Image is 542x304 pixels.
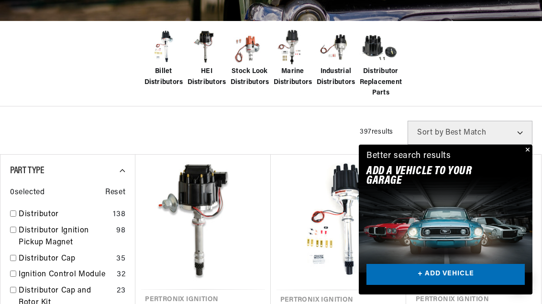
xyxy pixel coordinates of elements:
[113,209,125,221] div: 138
[366,167,501,186] h2: Add A VEHICLE to your garage
[231,28,269,88] a: Stock Look Distributors Stock Look Distributors
[360,66,402,98] span: Distributor Replacement Parts
[317,66,355,88] span: Industrial Distributors
[274,28,312,66] img: Marine Distributors
[105,187,125,199] span: Reset
[19,253,112,265] a: Distributor Cap
[188,28,226,66] img: HEI Distributors
[366,149,451,163] div: Better search results
[274,66,312,88] span: Marine Distributors
[117,269,125,281] div: 32
[188,66,226,88] span: HEI Distributors
[360,128,393,136] span: 397 results
[360,28,398,98] a: Distributor Replacement Parts Distributor Replacement Parts
[19,269,113,281] a: Ignition Control Module
[231,28,269,66] img: Stock Look Distributors
[10,187,44,199] span: 0 selected
[144,66,183,88] span: Billet Distributors
[521,145,532,156] button: Close
[360,28,398,66] img: Distributor Replacement Parts
[408,121,532,145] select: Sort by
[116,225,125,237] div: 98
[317,28,355,66] img: Industrial Distributors
[144,28,183,88] a: Billet Distributors Billet Distributors
[19,225,112,249] a: Distributor Ignition Pickup Magnet
[116,253,125,265] div: 35
[317,28,355,88] a: Industrial Distributors Industrial Distributors
[117,285,125,297] div: 23
[231,66,269,88] span: Stock Look Distributors
[10,166,44,176] span: Part Type
[19,209,109,221] a: Distributor
[274,28,312,88] a: Marine Distributors Marine Distributors
[144,28,183,66] img: Billet Distributors
[188,28,226,88] a: HEI Distributors HEI Distributors
[366,264,525,285] a: + ADD VEHICLE
[417,129,443,136] span: Sort by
